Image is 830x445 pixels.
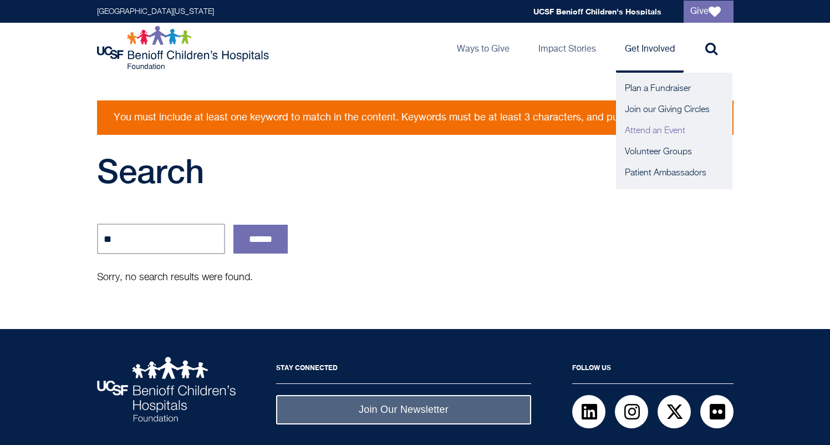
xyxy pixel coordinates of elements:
[97,271,485,285] p: Sorry, no search results were found.
[97,100,734,135] div: Warning message
[616,141,732,163] a: Volunteer Groups
[616,163,732,184] a: Patient Ambassadors
[114,112,717,124] div: You must include at least one keyword to match in the content. Keywords must be at least 3 charac...
[97,26,272,70] img: Logo for UCSF Benioff Children's Hospitals Foundation
[616,23,684,73] a: Get Involved
[97,357,236,422] img: UCSF Benioff Children's Hospitals
[616,99,732,120] a: Join our Giving Circles
[276,395,531,424] a: Join Our Newsletter
[684,1,734,23] a: Give
[97,8,214,16] a: [GEOGRAPHIC_DATA][US_STATE]
[448,23,518,73] a: Ways to Give
[529,23,605,73] a: Impact Stories
[97,151,524,190] h1: Search
[616,78,732,99] a: Plan a Fundraiser
[572,357,734,384] h2: Follow Us
[276,357,531,384] h2: Stay Connected
[616,120,732,141] a: Attend an Event
[533,7,661,16] a: UCSF Benioff Children's Hospitals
